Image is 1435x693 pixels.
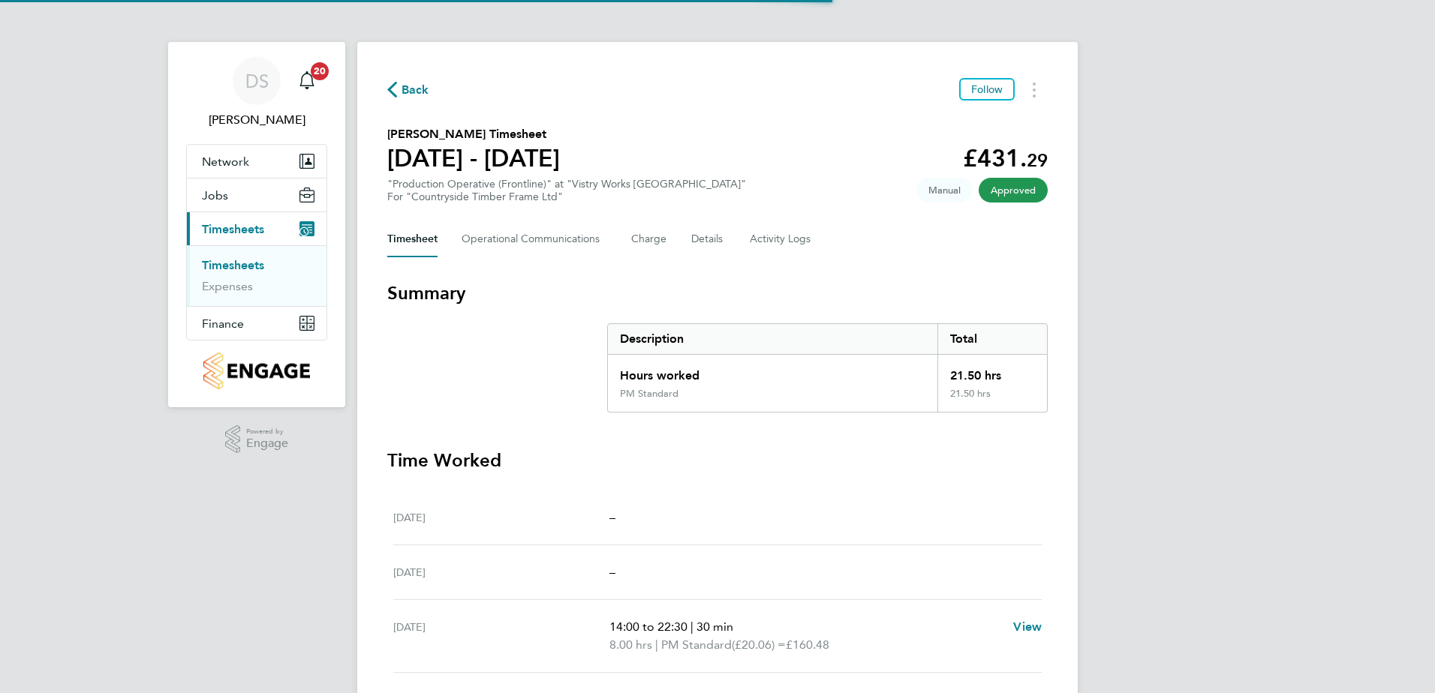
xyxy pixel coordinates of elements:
a: 20 [292,57,322,105]
div: [DATE] [393,618,609,654]
a: Powered byEngage [225,425,289,454]
button: Activity Logs [750,221,813,257]
button: Network [187,145,326,178]
div: "Production Operative (Frontline)" at "Vistry Works [GEOGRAPHIC_DATA]" [387,178,746,203]
span: 29 [1027,149,1048,171]
span: PM Standard [661,636,732,654]
span: This timesheet was manually created. [916,178,973,202]
span: This timesheet has been approved. [979,178,1048,202]
div: Description [608,324,937,354]
button: Timesheets [187,212,326,245]
span: Follow [971,82,1003,96]
a: View [1013,618,1042,636]
span: 30 min [696,619,733,634]
span: 8.00 hrs [609,637,652,652]
div: Hours worked [608,355,937,388]
button: Details [691,221,726,257]
span: Timesheets [202,222,264,236]
button: Charge [631,221,667,257]
button: Finance [187,307,326,340]
span: Back [402,81,429,99]
a: Go to home page [186,352,327,389]
a: Timesheets [202,258,264,272]
span: 20 [311,62,329,80]
h3: Time Worked [387,448,1048,472]
span: Finance [202,316,244,331]
button: Operational Communications [462,221,607,257]
button: Follow [959,78,1015,100]
div: [DATE] [393,508,609,526]
div: For "Countryside Timber Frame Ltd" [387,190,746,203]
span: Engage [246,437,288,450]
div: PM Standard [620,388,678,400]
button: Timesheets Menu [1021,78,1048,101]
span: | [655,637,658,652]
h1: [DATE] - [DATE] [387,143,560,173]
span: 14:00 to 22:30 [609,619,687,634]
h3: Summary [387,281,1048,305]
app-decimal: £431. [963,144,1048,172]
span: Dave Spiller [186,111,327,129]
nav: Main navigation [168,42,345,407]
span: Jobs [202,188,228,202]
h2: [PERSON_NAME] Timesheet [387,125,560,143]
div: Total [937,324,1047,354]
span: – [609,510,615,524]
button: Back [387,80,429,99]
span: £160.48 [786,637,829,652]
span: – [609,565,615,579]
span: Network [202,154,249,169]
img: countryside-properties-logo-retina.png [203,352,309,389]
div: Summary [607,323,1048,412]
span: (£20.06) = [732,637,786,652]
div: 21.50 hrs [937,388,1047,412]
div: Timesheets [187,245,326,306]
button: Timesheet [387,221,438,257]
span: View [1013,619,1042,634]
a: DS[PERSON_NAME] [186,57,327,129]
span: DS [245,71,269,91]
span: Powered by [246,425,288,438]
a: Expenses [202,279,253,293]
button: Jobs [187,178,326,211]
span: | [690,619,693,634]
div: [DATE] [393,563,609,581]
div: 21.50 hrs [937,355,1047,388]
